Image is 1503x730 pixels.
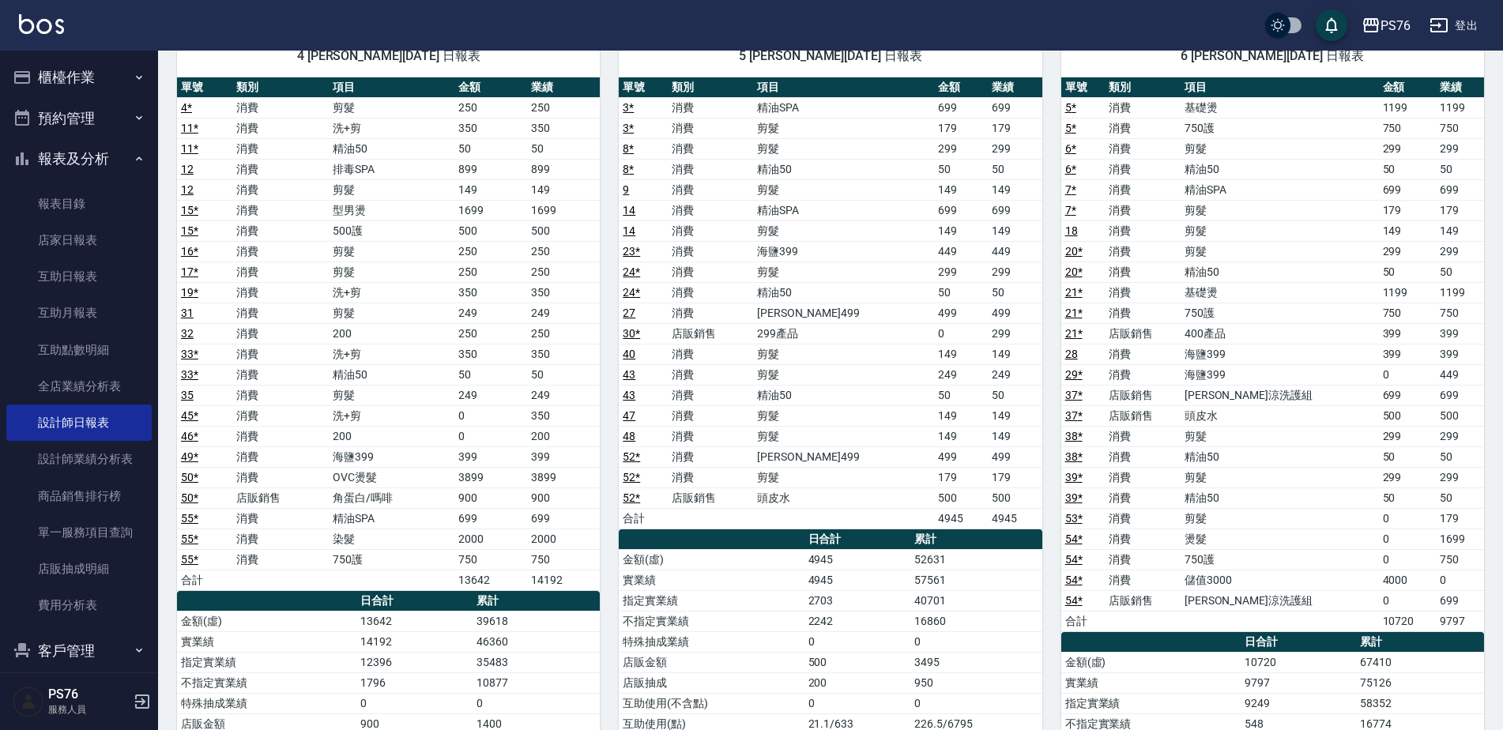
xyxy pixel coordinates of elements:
[232,77,329,98] th: 類別
[1181,405,1379,426] td: 頭皮水
[329,303,454,323] td: 剪髮
[1065,348,1078,360] a: 28
[1080,48,1465,64] span: 6 [PERSON_NAME][DATE] 日報表
[988,159,1042,179] td: 50
[668,426,753,446] td: 消費
[329,220,454,241] td: 500護
[934,426,988,446] td: 149
[753,487,934,508] td: 頭皮水
[1061,77,1105,98] th: 單號
[6,57,152,98] button: 櫃檯作業
[177,77,600,591] table: a dense table
[623,183,629,196] a: 9
[232,303,329,323] td: 消費
[934,282,988,303] td: 50
[934,487,988,508] td: 500
[1436,405,1484,426] td: 500
[1181,385,1379,405] td: [PERSON_NAME]涼洗護組
[454,303,527,323] td: 249
[1436,467,1484,487] td: 299
[1379,344,1437,364] td: 399
[934,220,988,241] td: 149
[6,258,152,295] a: 互助日報表
[232,467,329,487] td: 消費
[1379,241,1437,262] td: 299
[1436,138,1484,159] td: 299
[527,405,600,426] td: 350
[232,385,329,405] td: 消費
[1379,118,1437,138] td: 750
[753,118,934,138] td: 剪髮
[1436,282,1484,303] td: 1199
[668,97,753,118] td: 消費
[454,323,527,344] td: 250
[527,138,600,159] td: 50
[527,241,600,262] td: 250
[623,348,635,360] a: 40
[934,179,988,200] td: 149
[1105,364,1181,385] td: 消費
[232,282,329,303] td: 消費
[329,97,454,118] td: 剪髮
[527,385,600,405] td: 249
[232,323,329,344] td: 消費
[1436,200,1484,220] td: 179
[668,364,753,385] td: 消費
[527,118,600,138] td: 350
[1181,220,1379,241] td: 剪髮
[181,389,194,401] a: 35
[527,77,600,98] th: 業績
[329,487,454,508] td: 角蛋白/嗎啡
[454,426,527,446] td: 0
[753,200,934,220] td: 精油SPA
[527,364,600,385] td: 50
[1181,138,1379,159] td: 剪髮
[1181,364,1379,385] td: 海鹽399
[1105,426,1181,446] td: 消費
[527,159,600,179] td: 899
[623,368,635,381] a: 43
[934,364,988,385] td: 249
[1181,179,1379,200] td: 精油SPA
[6,630,152,672] button: 客戶管理
[753,446,934,467] td: [PERSON_NAME]499
[232,487,329,508] td: 店販銷售
[623,389,635,401] a: 43
[177,77,232,98] th: 單號
[329,282,454,303] td: 洗+剪
[329,467,454,487] td: OVC燙髮
[48,687,129,702] h5: PS76
[527,262,600,282] td: 250
[454,364,527,385] td: 50
[934,262,988,282] td: 299
[1379,200,1437,220] td: 179
[6,514,152,551] a: 單一服務項目查詢
[668,303,753,323] td: 消費
[1355,9,1417,42] button: PS76
[181,183,194,196] a: 12
[6,587,152,623] a: 費用分析表
[753,241,934,262] td: 海鹽399
[1061,77,1484,632] table: a dense table
[1105,344,1181,364] td: 消費
[988,138,1042,159] td: 299
[934,446,988,467] td: 499
[934,385,988,405] td: 50
[1065,224,1078,237] a: 18
[527,303,600,323] td: 249
[6,551,152,587] a: 店販抽成明細
[1181,118,1379,138] td: 750護
[454,220,527,241] td: 500
[454,385,527,405] td: 249
[1379,303,1437,323] td: 750
[232,262,329,282] td: 消費
[753,426,934,446] td: 剪髮
[329,385,454,405] td: 剪髮
[988,200,1042,220] td: 699
[753,77,934,98] th: 項目
[934,118,988,138] td: 179
[1105,159,1181,179] td: 消費
[232,200,329,220] td: 消費
[232,405,329,426] td: 消費
[454,344,527,364] td: 350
